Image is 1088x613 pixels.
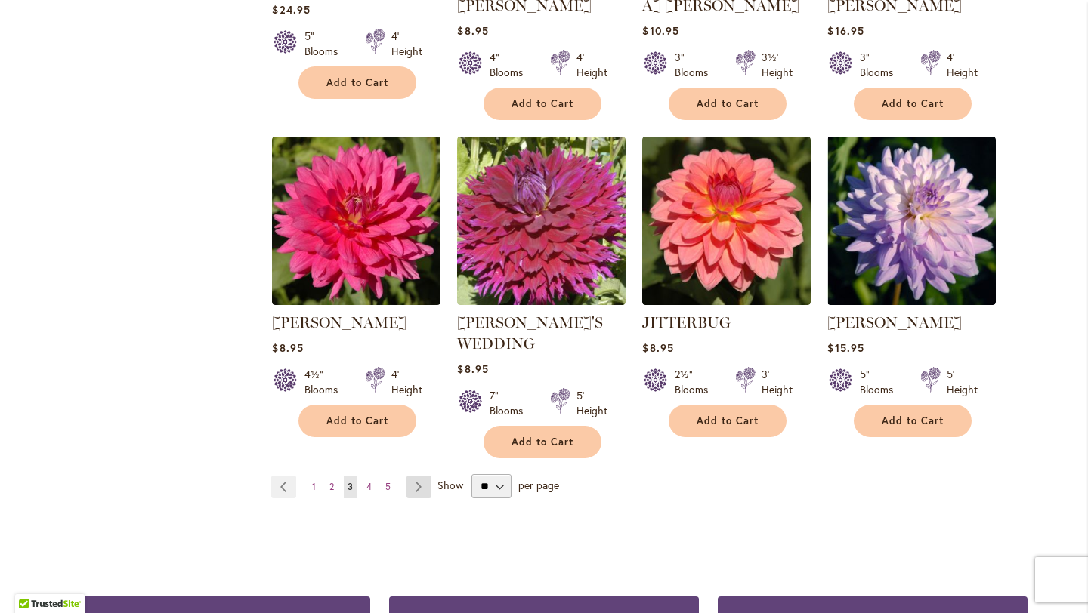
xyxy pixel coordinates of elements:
a: 4 [363,476,376,498]
span: 1 [312,481,316,492]
div: 4' Height [576,50,607,80]
div: 4' Height [947,50,978,80]
div: 3" Blooms [675,50,717,80]
a: JENNA [272,294,440,308]
span: Add to Cart [326,414,388,427]
span: Add to Cart [512,436,573,448]
button: Add to Cart [854,88,972,120]
button: Add to Cart [298,405,416,437]
span: $8.95 [642,340,673,355]
span: Add to Cart [697,97,759,110]
div: 5" Blooms [304,29,347,59]
span: Add to Cart [882,414,944,427]
span: $24.95 [272,2,310,17]
button: Add to Cart [669,88,787,120]
button: Add to Cart [854,405,972,437]
span: $8.95 [457,23,488,38]
span: $8.95 [457,362,488,376]
div: 7" Blooms [490,388,532,418]
button: Add to Cart [484,88,601,120]
a: JITTERBUG [642,313,731,331]
div: 3' Height [762,367,793,397]
div: 4' Height [391,367,422,397]
img: JENNA [272,137,440,305]
div: 5' Height [947,367,978,397]
button: Add to Cart [484,426,601,458]
button: Add to Cart [298,66,416,99]
div: 4" Blooms [490,50,532,80]
div: 3" Blooms [860,50,902,80]
span: 3 [348,481,353,492]
span: 4 [366,481,372,492]
span: 5 [385,481,391,492]
img: Jennifer's Wedding [457,137,626,305]
img: JITTERBUG [642,137,811,305]
a: 2 [326,476,338,498]
div: 4½" Blooms [304,367,347,397]
button: Add to Cart [669,405,787,437]
span: Add to Cart [882,97,944,110]
a: [PERSON_NAME] [827,313,962,331]
span: per page [518,478,559,492]
iframe: Launch Accessibility Center [11,559,54,602]
span: Add to Cart [326,76,388,89]
div: 2½" Blooms [675,367,717,397]
a: JITTERBUG [642,294,811,308]
a: Jennifer's Wedding [457,294,626,308]
a: JORDAN NICOLE [827,294,996,308]
span: $16.95 [827,23,864,38]
a: [PERSON_NAME] [272,313,406,331]
span: $15.95 [827,340,864,355]
div: 3½' Height [762,50,793,80]
span: $8.95 [272,340,303,355]
a: 1 [308,476,320,498]
span: Add to Cart [512,97,573,110]
span: Add to Cart [697,414,759,427]
div: 5' Height [576,388,607,418]
span: 2 [329,481,334,492]
div: 4' Height [391,29,422,59]
span: Show [437,478,463,492]
a: [PERSON_NAME]'S WEDDING [457,313,603,353]
div: 5" Blooms [860,367,902,397]
a: 5 [382,476,394,498]
span: $10.95 [642,23,678,38]
img: JORDAN NICOLE [827,137,996,305]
